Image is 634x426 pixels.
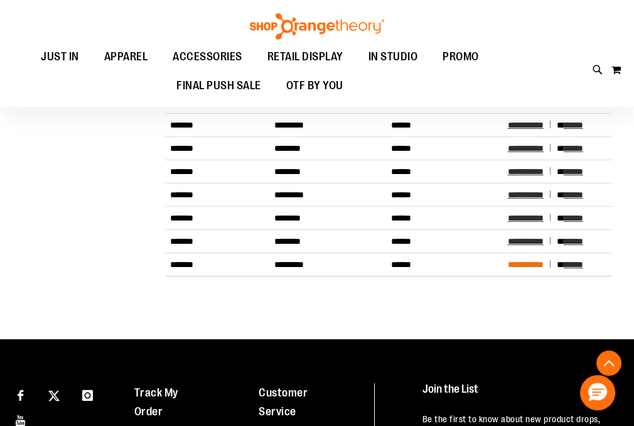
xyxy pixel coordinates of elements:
[164,72,274,101] a: FINAL PUSH SALE
[259,386,308,418] a: Customer Service
[48,390,60,401] img: Twitter
[104,43,148,71] span: APPAREL
[274,72,356,101] a: OTF BY YOU
[77,383,99,405] a: Visit our Instagram page
[41,43,79,71] span: JUST IN
[443,43,479,71] span: PROMO
[255,43,356,72] a: RETAIL DISPLAY
[267,43,343,71] span: RETAIL DISPLAY
[368,43,418,71] span: IN STUDIO
[28,43,92,72] a: JUST IN
[9,383,31,405] a: Visit our Facebook page
[356,43,431,72] a: IN STUDIO
[43,383,65,405] a: Visit our X page
[173,43,242,71] span: ACCESSORIES
[248,13,386,40] img: Shop Orangetheory
[92,43,161,72] a: APPAREL
[134,386,178,418] a: Track My Order
[160,43,255,72] a: ACCESSORIES
[580,375,615,410] button: Hello, have a question? Let’s chat.
[176,72,261,100] span: FINAL PUSH SALE
[286,72,343,100] span: OTF BY YOU
[430,43,492,72] a: PROMO
[596,351,621,376] button: Back To Top
[422,383,615,407] h4: Join the List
